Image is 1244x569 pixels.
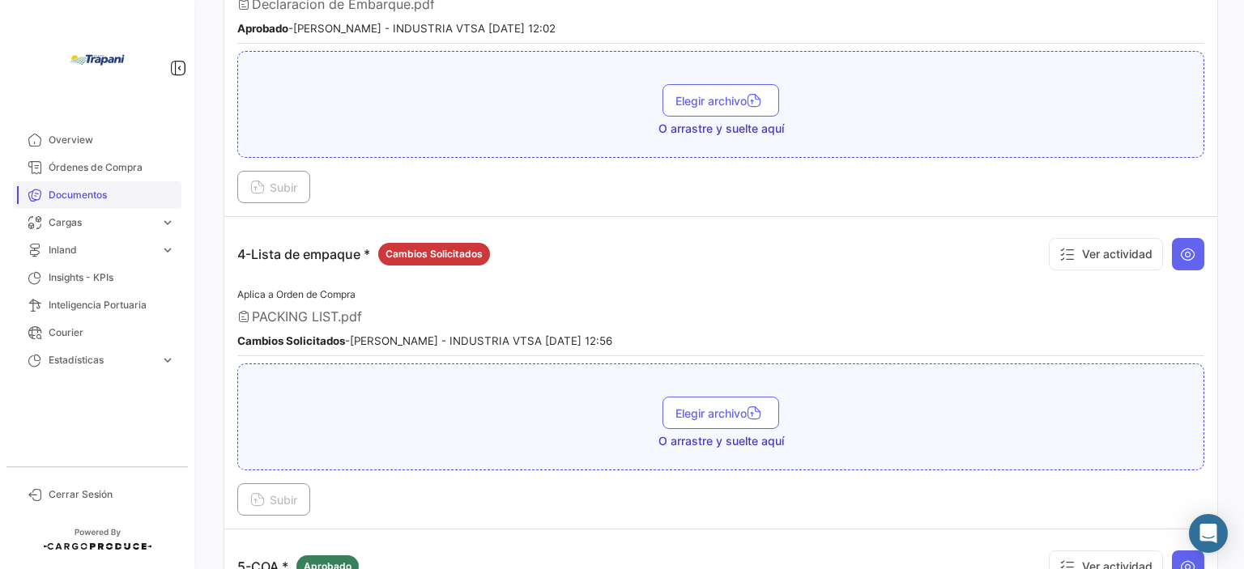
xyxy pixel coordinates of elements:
a: Insights - KPIs [13,264,181,291]
span: Aplica a Orden de Compra [237,288,356,300]
a: Órdenes de Compra [13,154,181,181]
span: expand_more [160,215,175,230]
img: bd005829-9598-4431-b544-4b06bbcd40b2.jpg [57,19,138,100]
span: Cambios Solicitados [386,247,483,261]
a: Courier [13,319,181,346]
b: Cambios Solicitados [237,334,345,347]
span: expand_more [160,243,175,257]
button: Elegir archivo [662,84,779,117]
span: O arrastre y suelte aquí [658,433,784,449]
span: expand_more [160,353,175,367]
span: Subir [250,493,297,507]
span: Inland [49,243,154,257]
span: Subir [250,180,297,194]
span: Overview [49,133,175,147]
button: Elegir archivo [662,397,779,429]
span: Estadísticas [49,353,154,367]
b: Aprobado [237,22,288,35]
span: Insights - KPIs [49,270,175,285]
button: Ver actividad [1049,238,1163,270]
span: Inteligencia Portuaria [49,298,175,312]
p: 4-Lista de empaque * [237,243,490,265]
span: PACKING LIST.pdf [252,308,362,325]
a: Overview [13,126,181,154]
a: Inteligencia Portuaria [13,291,181,319]
small: - [PERSON_NAME] - INDUSTRIA VTSA [DATE] 12:02 [237,22,556,35]
span: Documentos [49,188,175,202]
span: O arrastre y suelte aquí [658,121,784,137]
span: Elegir archivo [675,94,766,108]
span: Elegir archivo [675,406,766,420]
button: Subir [237,171,310,203]
small: - [PERSON_NAME] - INDUSTRIA VTSA [DATE] 12:56 [237,334,612,347]
div: Abrir Intercom Messenger [1189,514,1228,553]
span: Cargas [49,215,154,230]
span: Cerrar Sesión [49,487,175,502]
button: Subir [237,483,310,516]
a: Documentos [13,181,181,209]
span: Órdenes de Compra [49,160,175,175]
span: Courier [49,325,175,340]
